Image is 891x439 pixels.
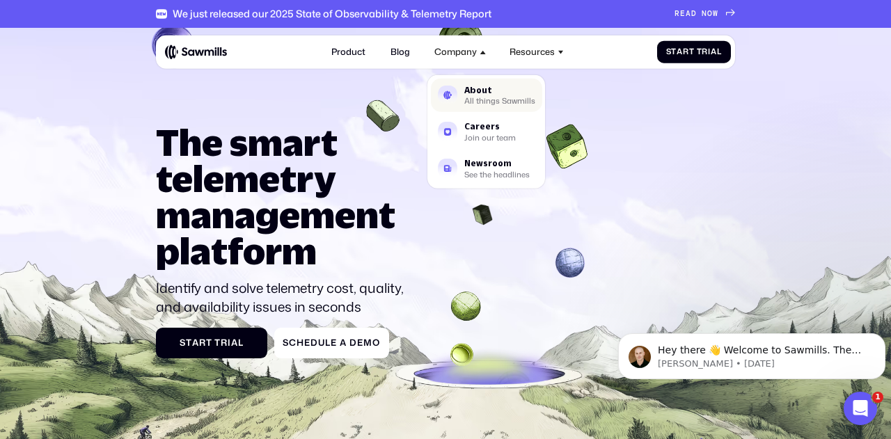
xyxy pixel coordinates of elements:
span: r [199,337,206,348]
span: D [349,337,357,348]
span: t [206,337,212,348]
span: S [283,337,289,348]
iframe: Intercom live chat [844,392,877,425]
span: T [697,47,702,56]
a: StartTrial [156,328,267,358]
p: Identify and solve telemetry cost, quality, and availability issues in seconds [156,279,414,317]
span: r [702,47,708,56]
span: e [331,337,337,348]
a: StartTrial [657,40,731,63]
h1: The smart telemetry management platform [156,125,414,269]
span: A [686,9,691,18]
span: D [691,9,697,18]
span: e [357,337,363,348]
div: All things Sawmills [464,97,535,104]
a: Blog [384,40,416,64]
span: S [666,47,672,56]
span: t [689,47,695,56]
div: We just released our 2025 State of Observability & Telemetry Report [173,8,491,19]
span: a [677,47,683,56]
span: 1 [872,392,883,403]
span: l [717,47,722,56]
span: o [372,337,380,348]
a: ScheduleaDemo [274,328,389,358]
div: Company [434,47,477,57]
span: O [707,9,713,18]
span: c [289,337,297,348]
span: u [318,337,325,348]
span: e [304,337,310,348]
span: a [340,337,347,348]
nav: Company [427,64,545,189]
div: About [464,86,535,94]
span: i [228,337,231,348]
span: E [680,9,686,18]
span: W [713,9,718,18]
a: CareersJoin our team [431,115,542,148]
div: See the headlines [464,170,530,177]
div: Newsroom [464,159,530,168]
span: Hey there 👋 Welcome to Sawmills. The smart telemetry management platform that solves cost, qualit... [45,40,249,107]
iframe: Intercom notifications message [613,304,891,401]
a: READNOW [675,9,735,18]
span: T [214,337,221,348]
div: Resources [510,47,555,57]
a: AboutAll things Sawmills [431,79,542,112]
span: d [310,337,318,348]
span: i [708,47,711,56]
span: r [221,337,228,348]
div: Join our team [464,134,516,141]
span: a [231,337,238,348]
div: Careers [464,122,516,131]
span: m [363,337,372,348]
span: h [297,337,304,348]
span: t [186,337,192,348]
span: a [192,337,199,348]
span: l [238,337,244,348]
span: S [180,337,186,348]
div: Company [427,40,492,64]
span: r [683,47,689,56]
span: l [325,337,331,348]
span: t [671,47,677,56]
p: Message from Winston, sent 3d ago [45,54,255,66]
span: R [675,9,680,18]
span: a [711,47,717,56]
a: NewsroomSee the headlines [431,152,542,185]
div: Resources [503,40,571,64]
span: N [702,9,707,18]
a: Product [325,40,372,64]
